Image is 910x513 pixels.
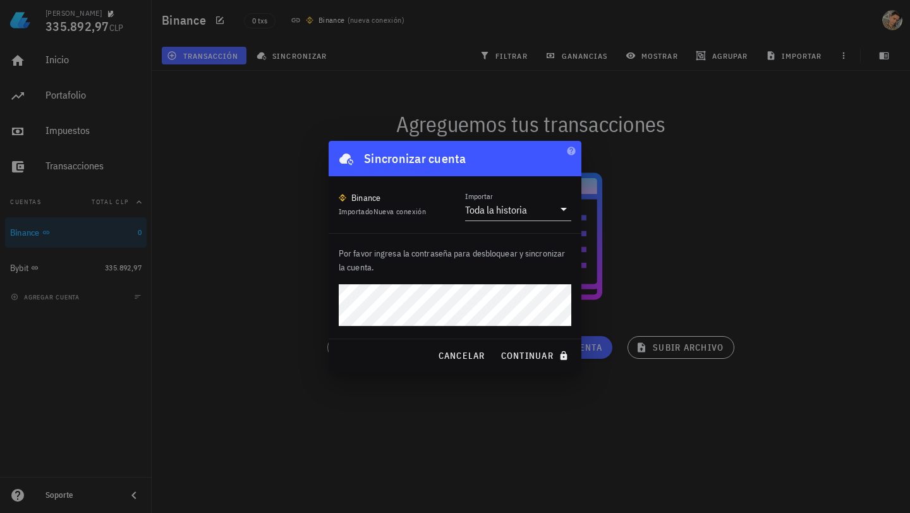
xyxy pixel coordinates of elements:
p: Por favor ingresa la contraseña para desbloquear y sincronizar la cuenta. [339,246,571,274]
span: Importado [339,207,426,216]
div: ImportarToda la historia [465,199,571,220]
button: continuar [495,344,576,367]
div: Sincronizar cuenta [364,148,466,169]
div: Binance [351,191,381,204]
button: cancelar [432,344,490,367]
label: Importar [465,191,493,201]
img: 270.png [339,194,346,202]
span: continuar [500,350,571,361]
span: Nueva conexión [373,207,427,216]
div: Toda la historia [465,203,527,216]
span: cancelar [437,350,485,361]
